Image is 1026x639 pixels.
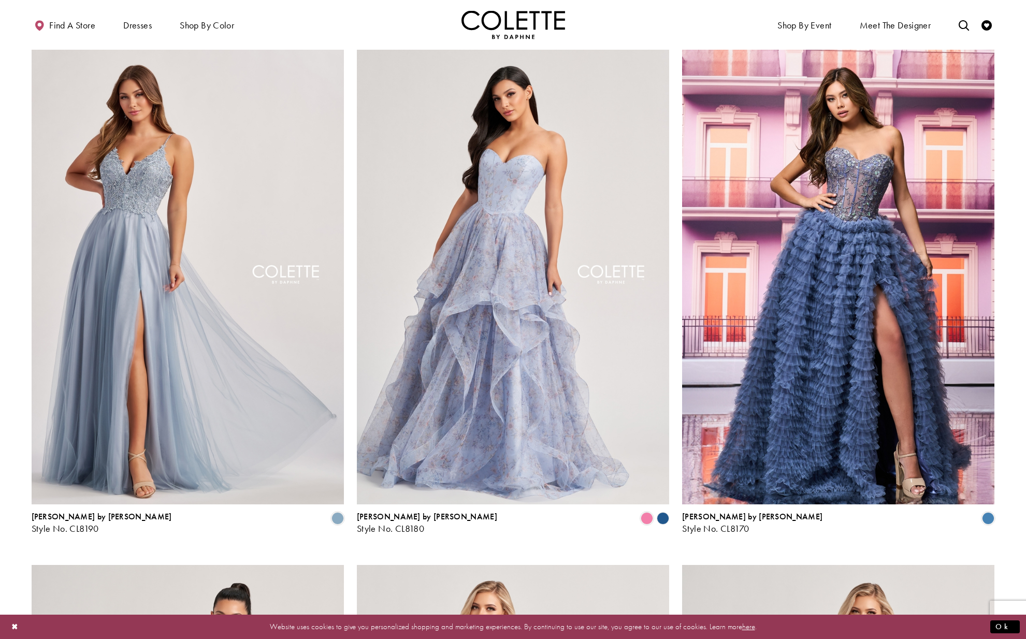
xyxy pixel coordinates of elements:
span: Meet the designer [860,20,931,31]
a: Meet the designer [857,10,934,39]
div: Colette by Daphne Style No. CL8170 [682,512,822,534]
a: Visit Home Page [461,10,565,39]
a: Visit Colette by Daphne Style No. CL8190 Page [32,50,344,504]
a: Find a store [32,10,98,39]
button: Submit Dialog [990,620,1020,633]
i: Steel Blue [982,512,994,525]
span: [PERSON_NAME] by [PERSON_NAME] [357,511,497,522]
a: Toggle search [956,10,972,39]
img: Colette by Daphne [461,10,565,39]
span: Dresses [123,20,152,31]
span: Shop by color [180,20,234,31]
span: Shop By Event [775,10,834,39]
i: Pink Multi [641,512,653,525]
i: Dusty Blue [331,512,344,525]
a: Visit Colette by Daphne Style No. CL8170 Page [682,50,994,504]
button: Close Dialog [6,618,24,636]
div: Colette by Daphne Style No. CL8190 [32,512,172,534]
a: Visit Colette by Daphne Style No. CL8180 Page [357,50,669,504]
span: Shop by color [177,10,237,39]
span: Find a store [49,20,95,31]
a: here [742,621,755,632]
span: Style No. CL8190 [32,522,99,534]
span: Shop By Event [777,20,831,31]
div: Colette by Daphne Style No. CL8180 [357,512,497,534]
p: Website uses cookies to give you personalized shopping and marketing experiences. By continuing t... [75,620,951,634]
a: Check Wishlist [979,10,994,39]
span: [PERSON_NAME] by [PERSON_NAME] [32,511,172,522]
i: Ocean Blue Multi [657,512,669,525]
span: [PERSON_NAME] by [PERSON_NAME] [682,511,822,522]
span: Style No. CL8170 [682,522,749,534]
span: Dresses [121,10,154,39]
span: Style No. CL8180 [357,522,424,534]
